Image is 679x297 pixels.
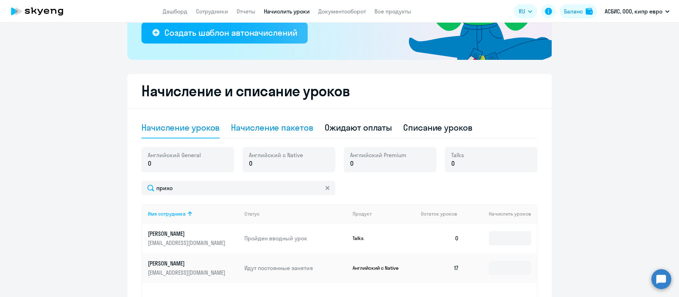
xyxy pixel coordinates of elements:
[196,8,228,15] a: Сотрудники
[141,181,335,195] input: Поиск по имени, email, продукту или статусу
[249,159,253,168] span: 0
[353,265,406,271] p: Английский с Native
[350,159,354,168] span: 0
[237,8,255,15] a: Отчеты
[403,122,472,133] div: Списание уроков
[244,211,260,217] div: Статус
[148,259,239,276] a: [PERSON_NAME][EMAIL_ADDRESS][DOMAIN_NAME]
[451,151,464,159] span: Talks
[415,253,465,283] td: 17
[244,264,347,272] p: Идут постоянные занятия
[415,223,465,253] td: 0
[141,22,308,44] button: Создать шаблон автоначислений
[375,8,411,15] a: Все продукты
[318,8,366,15] a: Документооборот
[148,230,239,247] a: [PERSON_NAME][EMAIL_ADDRESS][DOMAIN_NAME]
[148,159,151,168] span: 0
[148,230,227,238] p: [PERSON_NAME]
[353,211,416,217] div: Продукт
[244,234,347,242] p: Пройден вводный урок
[465,204,537,223] th: Начислить уроков
[451,159,455,168] span: 0
[325,122,392,133] div: Ожидают оплаты
[231,122,313,133] div: Начисление пакетов
[148,269,227,276] p: [EMAIL_ADDRESS][DOMAIN_NAME]
[605,7,662,16] p: АСБИС, ООО, кипр евро
[601,3,673,20] button: АСБИС, ООО, кипр евро
[148,151,201,159] span: Английский General
[244,211,347,217] div: Статус
[148,211,186,217] div: Имя сотрудника
[586,8,593,15] img: balance
[353,211,372,217] div: Продукт
[163,8,187,15] a: Дашборд
[264,8,310,15] a: Начислить уроки
[148,211,239,217] div: Имя сотрудника
[148,259,227,267] p: [PERSON_NAME]
[353,235,406,241] p: Talks
[564,7,583,16] div: Баланс
[350,151,406,159] span: Английский Premium
[421,211,457,217] span: Остаток уроков
[141,82,538,99] h2: Начисление и списание уроков
[148,239,227,247] p: [EMAIL_ADDRESS][DOMAIN_NAME]
[164,27,297,38] div: Создать шаблон автоначислений
[519,7,525,16] span: RU
[141,122,220,133] div: Начисление уроков
[249,151,303,159] span: Английский с Native
[421,211,465,217] div: Остаток уроков
[560,4,597,18] button: Балансbalance
[514,4,537,18] button: RU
